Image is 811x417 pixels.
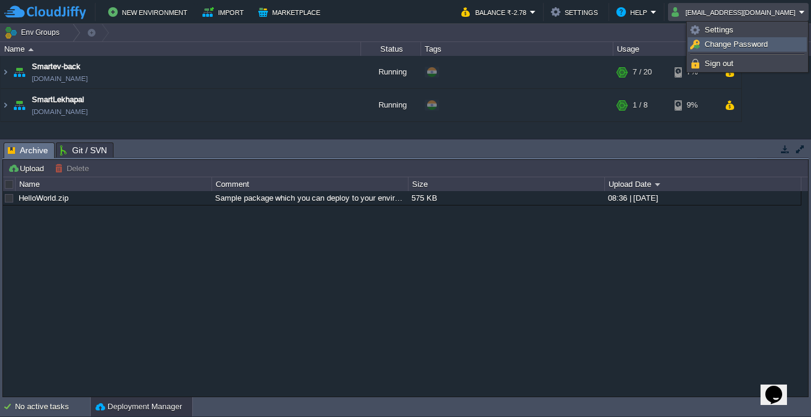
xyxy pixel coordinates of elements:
[16,177,211,191] div: Name
[32,94,84,106] a: SmartLekhapal
[1,89,10,121] img: AMDAwAAAACH5BAEAAAAALAAAAAABAAEAAAICRAEAOw==
[705,59,734,68] span: Sign out
[688,23,806,37] a: Settings
[212,191,407,205] div: Sample package which you can deploy to your environment. Feel free to delete and upload a package...
[8,143,48,158] span: Archive
[422,42,613,56] div: Tags
[11,89,28,121] img: AMDAwAAAACH5BAEAAAAALAAAAAABAAEAAAICRAEAOw==
[633,56,652,88] div: 7 / 20
[688,57,806,70] a: Sign out
[202,5,248,19] button: Import
[19,193,68,202] a: HelloWorld.zip
[761,369,799,405] iframe: chat widget
[258,5,324,19] button: Marketplace
[28,48,34,51] img: AMDAwAAAACH5BAEAAAAALAAAAAABAAEAAAICRAEAOw==
[361,56,421,88] div: Running
[32,106,88,118] a: [DOMAIN_NAME]
[614,42,741,56] div: Usage
[461,5,530,19] button: Balance ₹-2.78
[213,177,408,191] div: Comment
[1,42,360,56] div: Name
[672,5,799,19] button: [EMAIL_ADDRESS][DOMAIN_NAME]
[616,5,651,19] button: Help
[362,42,421,56] div: Status
[11,56,28,88] img: AMDAwAAAACH5BAEAAAAALAAAAAABAAEAAAICRAEAOw==
[705,40,768,49] span: Change Password
[409,191,604,205] div: 575 KB
[15,397,90,416] div: No active tasks
[32,61,80,73] a: Smartev-back
[4,24,64,41] button: Env Groups
[633,89,648,121] div: 1 / 8
[55,163,93,174] button: Delete
[108,5,191,19] button: New Environment
[551,5,601,19] button: Settings
[688,38,806,51] a: Change Password
[60,143,107,157] span: Git / SVN
[4,5,86,20] img: CloudJiffy
[705,25,734,34] span: Settings
[605,191,800,205] div: 08:36 | [DATE]
[32,73,88,85] a: [DOMAIN_NAME]
[8,163,47,174] button: Upload
[409,177,604,191] div: Size
[675,56,714,88] div: 7%
[1,56,10,88] img: AMDAwAAAACH5BAEAAAAALAAAAAABAAEAAAICRAEAOw==
[96,401,182,413] button: Deployment Manager
[675,89,714,121] div: 9%
[606,177,801,191] div: Upload Date
[361,89,421,121] div: Running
